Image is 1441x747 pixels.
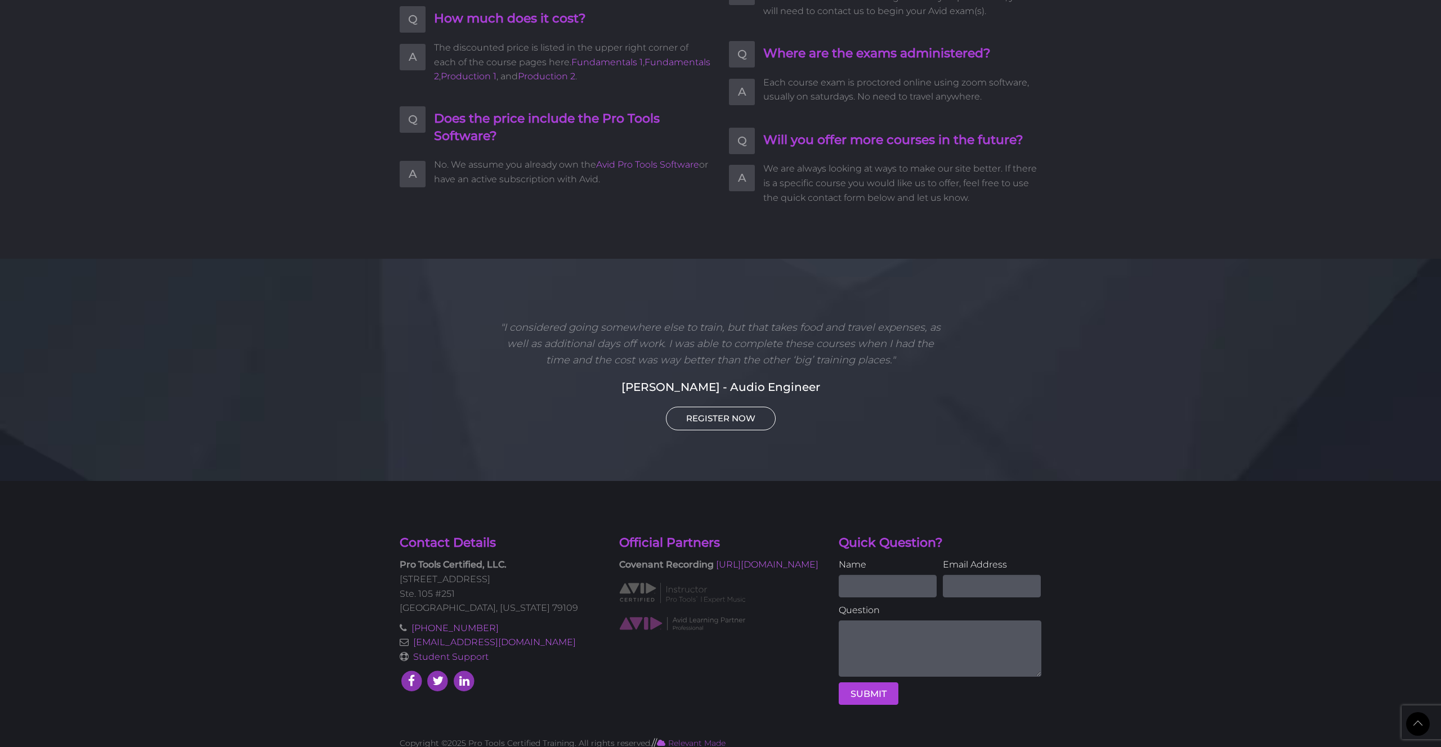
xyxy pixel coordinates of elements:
[943,557,1041,572] label: Email Address
[434,157,712,186] span: No. We assume you already own the or have an active subscription with Avid.
[839,682,898,705] button: SUBMIT
[729,79,755,105] span: A
[763,161,1041,205] span: We are always looking at ways to make our site better. If there is a specific course you would li...
[518,71,575,82] a: Production 2
[763,132,1041,149] h4: Will you offer more courses in the future?
[400,379,1041,395] h5: [PERSON_NAME] - Audio Engineer
[839,603,1041,618] label: Question
[763,75,1041,104] span: Each course exam is proctored online using zoom software, usually on saturdays. No need to travel...
[400,161,426,187] span: A
[716,559,818,570] a: [URL][DOMAIN_NAME]
[400,534,602,552] h4: Contact Details
[839,534,1041,552] h4: Quick Question?
[596,159,699,170] a: Avid Pro Tools Software
[729,165,755,191] span: A
[434,10,712,28] h4: How much does it cost?
[434,40,712,84] span: The discounted price is listed in the upper right corner of each of the course pages here. , , , ...
[411,623,499,633] a: [PHONE_NUMBER]
[729,41,755,67] span: Q
[400,6,426,33] span: Q
[400,557,602,615] p: [STREET_ADDRESS] Ste. 105 #251 [GEOGRAPHIC_DATA], [US_STATE] 79109
[496,319,945,368] p: "I considered going somewhere else to train, but that takes food and travel expenses, as well as ...
[619,534,822,552] h4: Official Partners
[619,581,746,605] img: AVID Expert Instructor classification logo
[619,559,714,570] strong: Covenant Recording
[666,407,776,430] a: REGISTER NOW
[729,128,755,154] span: Q
[839,557,937,572] label: Name
[400,106,426,133] span: Q
[1406,712,1430,736] a: Back to Top
[400,44,426,70] span: A
[763,45,1041,62] h4: Where are the exams administered?
[434,110,712,145] h4: Does the price include the Pro Tools Software?
[400,559,507,570] strong: Pro Tools Certified, LLC.
[413,637,576,647] a: [EMAIL_ADDRESS][DOMAIN_NAME]
[571,57,643,67] a: Fundamentals 1
[441,71,496,82] a: Production 1
[413,651,489,662] a: Student Support
[619,616,746,631] img: AVID Learning Partner classification logo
